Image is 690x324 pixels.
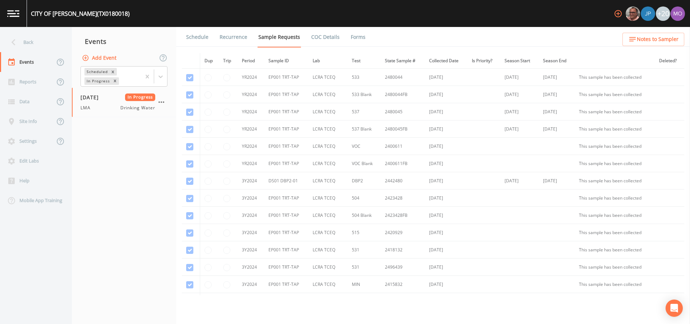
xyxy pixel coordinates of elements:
[185,27,210,47] a: Schedule
[425,138,468,155] td: [DATE]
[348,120,381,138] td: 537 Blank
[575,207,655,224] td: This sample has been collected
[348,241,381,259] td: 531
[84,77,111,85] div: In Progress
[72,32,176,50] div: Events
[500,86,539,103] td: [DATE]
[200,53,219,69] th: Dup
[381,69,425,86] td: 2480044
[7,10,19,17] img: logo
[348,155,381,172] td: VOC Blank
[381,224,425,241] td: 2420929
[425,69,468,86] td: [DATE]
[238,241,264,259] td: 3Y2024
[381,53,425,69] th: State Sample #
[381,241,425,259] td: 2418132
[348,293,381,310] td: RAD
[656,6,670,21] div: +20
[80,51,119,65] button: Add Event
[238,259,264,276] td: 3Y2024
[575,259,655,276] td: This sample has been collected
[264,69,308,86] td: EP001 TRT-TAP
[500,103,539,120] td: [DATE]
[539,86,575,103] td: [DATE]
[125,93,156,101] span: In Progress
[625,6,640,21] div: Mike Franklin
[348,224,381,241] td: 515
[575,86,655,103] td: This sample has been collected
[348,138,381,155] td: VOC
[350,27,367,47] a: Forms
[539,53,575,69] th: Season End
[238,103,264,120] td: YR2024
[308,120,348,138] td: LCRA TCEQ
[264,172,308,190] td: DS01 DBP2-01
[218,27,248,47] a: Recurrence
[641,6,655,21] img: 41241ef155101aa6d92a04480b0d0000
[575,138,655,155] td: This sample has been collected
[111,77,119,85] div: Remove In Progress
[500,120,539,138] td: [DATE]
[539,120,575,138] td: [DATE]
[238,138,264,155] td: YR2024
[238,207,264,224] td: 3Y2024
[539,69,575,86] td: [DATE]
[219,53,238,69] th: Trip
[575,172,655,190] td: This sample has been collected
[238,276,264,293] td: 3Y2024
[348,259,381,276] td: 531
[575,293,655,310] td: This sample has been collected
[308,53,348,69] th: Lab
[425,276,468,293] td: [DATE]
[425,120,468,138] td: [DATE]
[425,207,468,224] td: [DATE]
[425,53,468,69] th: Collected Date
[264,86,308,103] td: EP001 TRT-TAP
[381,86,425,103] td: 2480044FB
[120,105,155,111] span: Drinking Water
[308,155,348,172] td: LCRA TCEQ
[348,190,381,207] td: 504
[264,276,308,293] td: EP001 TRT-TAP
[500,53,539,69] th: Season Start
[425,259,468,276] td: [DATE]
[348,276,381,293] td: MIN
[264,53,308,69] th: Sample ID
[264,241,308,259] td: EP001 TRT-TAP
[425,190,468,207] td: [DATE]
[671,6,685,21] img: 4e251478aba98ce068fb7eae8f78b90c
[500,69,539,86] td: [DATE]
[575,224,655,241] td: This sample has been collected
[425,103,468,120] td: [DATE]
[264,224,308,241] td: EP001 TRT-TAP
[500,172,539,190] td: [DATE]
[425,155,468,172] td: [DATE]
[238,53,264,69] th: Period
[348,69,381,86] td: 533
[348,53,381,69] th: Test
[348,103,381,120] td: 537
[381,103,425,120] td: 2480045
[666,300,683,317] div: Open Intercom Messenger
[539,103,575,120] td: [DATE]
[381,138,425,155] td: 2400611
[31,9,130,18] div: CITY OF [PERSON_NAME] (TX0180018)
[655,53,684,69] th: Deleted?
[381,259,425,276] td: 2496439
[264,155,308,172] td: EP001 TRT-TAP
[72,88,176,117] a: [DATE]In ProgressLMADrinking Water
[425,241,468,259] td: [DATE]
[264,190,308,207] td: EP001 TRT-TAP
[238,224,264,241] td: 3Y2024
[381,207,425,224] td: 2423428FB
[308,86,348,103] td: LCRA TCEQ
[109,68,117,76] div: Remove Scheduled
[348,207,381,224] td: 504 Blank
[381,155,425,172] td: 2400611FB
[622,33,684,46] button: Notes to Sampler
[308,241,348,259] td: LCRA TCEQ
[308,259,348,276] td: LCRA TCEQ
[308,276,348,293] td: LCRA TCEQ
[257,27,301,47] a: Sample Requests
[425,293,468,310] td: [DATE]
